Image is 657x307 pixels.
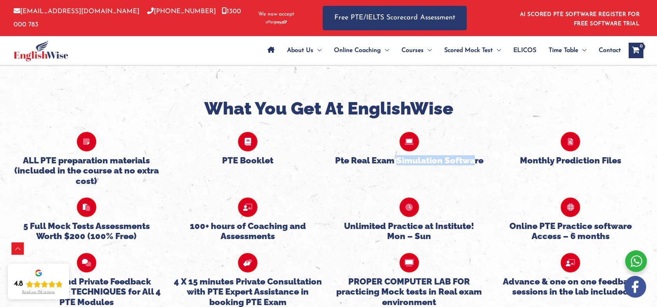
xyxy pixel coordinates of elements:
[258,10,294,18] span: We now accept
[14,8,241,28] a: 1300 000 783
[12,155,162,186] h5: ALL PTE preparation materials (included in the course at no extra cost)
[578,37,586,64] span: Menu Toggle
[22,290,55,295] div: Read our 718 reviews
[444,37,493,64] span: Scored Mock Test
[438,37,507,64] a: Scored Mock TestMenu Toggle
[395,37,438,64] a: CoursesMenu Toggle
[6,97,651,120] h2: What You Get At EnglishWise
[549,37,578,64] span: Time Table
[496,276,646,297] h5: Advance & one on one feedback sessions in the lab included
[496,155,646,165] h5: Monthly Prediction Files
[266,20,287,24] img: Afterpay-Logo
[287,37,313,64] span: About Us
[593,37,621,64] a: Contact
[14,279,23,289] div: 4.8
[281,37,328,64] a: About UsMenu Toggle
[624,276,646,298] img: white-facebook.png
[173,155,323,165] h5: PTE Booklet
[147,8,216,15] a: [PHONE_NUMBER]
[513,37,536,64] span: ELICOS
[507,37,542,64] a: ELICOS
[496,221,646,241] h5: Online PTE Practice software Access – 6 months
[14,8,139,15] a: [EMAIL_ADDRESS][DOMAIN_NAME]
[313,37,322,64] span: Menu Toggle
[381,37,389,64] span: Menu Toggle
[14,40,68,61] img: cropped-ew-logo
[424,37,432,64] span: Menu Toggle
[334,221,484,241] h5: Unlimited Practice at Institute! Mon – Sun
[334,276,484,307] h5: PROPER COMPUTER LAB FOR practicing Mock tests in Real exam environment
[173,276,323,307] h5: 4 X 15 minutes Private Consultation with PTE Expert Assistance in booking PTE Exam
[261,37,621,64] nav: Site Navigation: Main Menu
[14,279,63,289] div: Rating: 4.8 out of 5
[515,5,643,31] aside: Header Widget 1
[334,155,484,165] h5: Pte Real Exam Simulation Software
[12,276,162,307] h5: Personal and Private Feedback STRATEGIES + TECHNIQUES for All 4 PTE Modules
[328,37,395,64] a: Online CoachingMenu Toggle
[493,37,501,64] span: Menu Toggle
[599,37,621,64] span: Contact
[334,37,381,64] span: Online Coaching
[401,37,424,64] span: Courses
[629,43,643,58] a: View Shopping Cart, empty
[542,37,593,64] a: Time TableMenu Toggle
[173,221,323,241] h5: 100+ hours of Coaching and Assessments
[520,12,640,27] a: AI SCORED PTE SOFTWARE REGISTER FOR FREE SOFTWARE TRIAL
[12,221,162,241] h5: 5 Full Mock Tests Assessments Worth $200 (100% Free)
[323,6,467,30] a: Free PTE/IELTS Scorecard Assessment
